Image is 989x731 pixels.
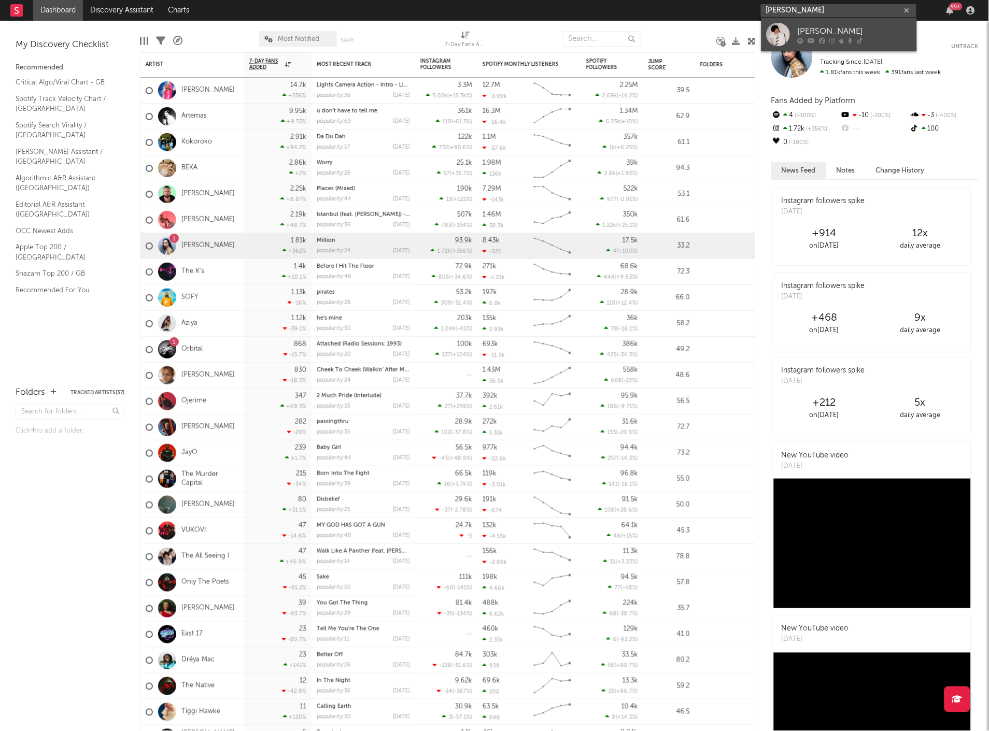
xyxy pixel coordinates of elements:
[805,126,828,132] span: +356 %
[317,316,342,321] a: he's mine
[317,445,341,451] a: Baby Girl
[782,292,865,302] div: [DATE]
[441,326,456,332] span: 1.04k
[317,61,394,67] div: Most Recent Track
[317,352,351,357] div: popularity: 20
[782,281,865,292] div: Instagram followers spike
[181,112,207,121] a: Artemas
[872,227,968,240] div: 12 x
[826,162,866,179] button: Notes
[317,497,340,503] a: Disbelief
[16,268,114,279] a: Shazam Top 200 / GB
[600,196,638,203] div: ( )
[317,248,351,254] div: popularity: 24
[181,630,203,639] a: East 17
[434,299,472,306] div: ( )
[317,238,410,243] div: Million
[317,134,346,140] a: Da Du Dah
[282,92,306,99] div: +236 %
[393,222,410,228] div: [DATE]
[457,341,472,348] div: 100k
[16,62,124,74] div: Recommended
[529,104,576,130] svg: Chart title
[181,656,215,665] a: Dréya Mac
[483,326,504,333] div: 2.93k
[181,397,206,406] a: Ojerime
[280,144,306,151] div: +94.2 %
[173,26,182,56] div: A&R Pipeline
[317,367,426,373] a: Cheek To Cheek (Walkin' After Midnight)
[457,315,472,322] div: 203k
[442,223,451,228] span: 783
[181,500,235,509] a: [PERSON_NAME]
[458,82,472,89] div: 3.3M
[181,604,235,613] a: [PERSON_NAME]
[393,248,410,254] div: [DATE]
[181,682,215,691] a: The Native
[648,240,690,252] div: 33.2
[317,523,385,528] a: MY GOD HAS GOT A GUN
[432,144,472,151] div: ( )
[294,341,306,348] div: 868
[619,93,637,99] span: -14.2 %
[563,31,641,47] input: Search...
[648,59,674,71] div: Jump Score
[597,274,638,280] div: ( )
[457,211,472,218] div: 507k
[648,136,690,149] div: 61.1
[16,225,114,237] a: OCC Newest Adds
[16,77,114,88] a: Critical Algo/Viral Chart - GB
[317,419,349,425] a: passingthru
[798,25,912,37] div: [PERSON_NAME]
[181,138,212,147] a: Kokoroko
[317,222,351,228] div: popularity: 36
[623,237,638,244] div: 17.5k
[453,249,471,254] span: +356 %
[278,36,319,42] span: Most Notified
[483,160,501,166] div: 1.98M
[771,136,840,149] div: 0
[648,110,690,123] div: 62.9
[648,162,690,175] div: 94.3
[648,343,690,356] div: 49.2
[317,290,335,295] a: pirates
[866,162,935,179] button: Change History
[420,58,457,70] div: Instagram Followers
[599,118,638,125] div: ( )
[457,160,472,166] div: 25.1k
[620,263,638,270] div: 68.6k
[156,26,165,56] div: Filters
[290,185,306,192] div: 2.25k
[451,171,471,177] span: +35.7 %
[607,197,617,203] span: 977
[393,145,410,150] div: [DATE]
[604,171,616,177] span: 2.8k
[181,552,230,561] a: The All Seeing I
[771,97,856,105] span: Fans Added by Platform
[317,108,410,114] div: u don't have to tell me
[289,160,306,166] div: 2.86k
[483,196,504,203] div: -143k
[483,274,505,281] div: -1.21k
[181,708,220,716] a: Tiggi Hawke
[317,134,410,140] div: Da Du Dah
[483,315,497,322] div: 135k
[617,171,637,177] span: +1.93 %
[181,345,203,354] a: Orbital
[600,351,638,358] div: ( )
[181,216,235,224] a: [PERSON_NAME]
[776,240,872,252] div: on [DATE]
[606,248,638,254] div: ( )
[280,222,306,228] div: +48.7 %
[440,196,472,203] div: ( )
[623,211,638,218] div: 350k
[456,289,472,296] div: 53.2k
[289,108,306,114] div: 9.95k
[529,78,576,104] svg: Chart title
[648,266,690,278] div: 72.3
[317,264,410,269] div: Before I Hit The Floor
[146,61,223,67] div: Artist
[317,316,410,321] div: he's mine
[529,207,576,233] svg: Chart title
[483,289,497,296] div: 197k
